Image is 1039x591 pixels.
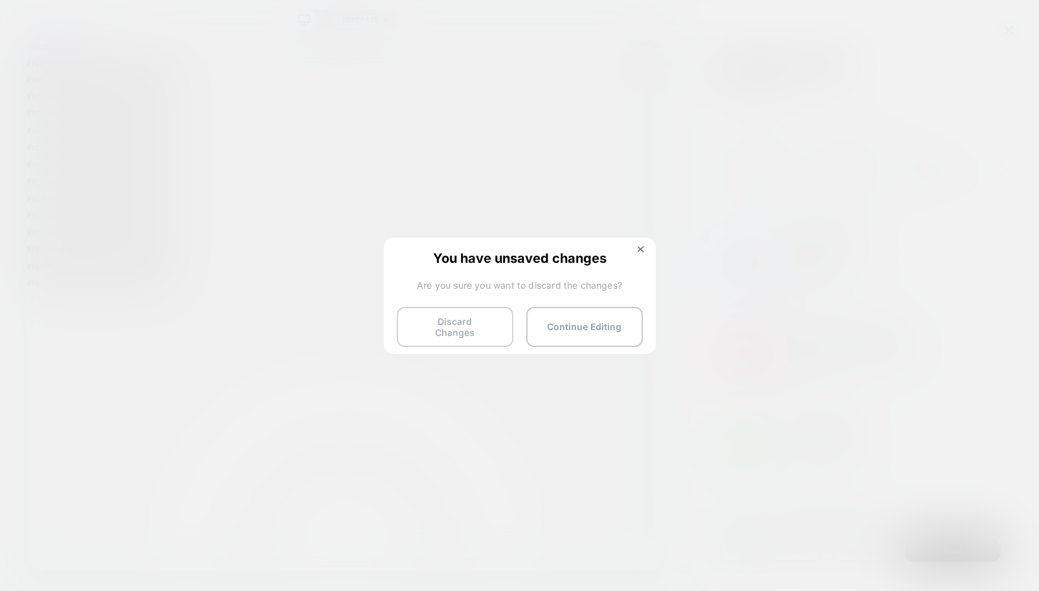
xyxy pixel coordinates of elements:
button: Discard Changes [397,307,513,347]
img: close [638,246,644,252]
span: Are you sure you want to discard the changes? [397,280,643,291]
button: Continue Editing [526,307,643,347]
span: You have unsaved changes [397,251,643,263]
